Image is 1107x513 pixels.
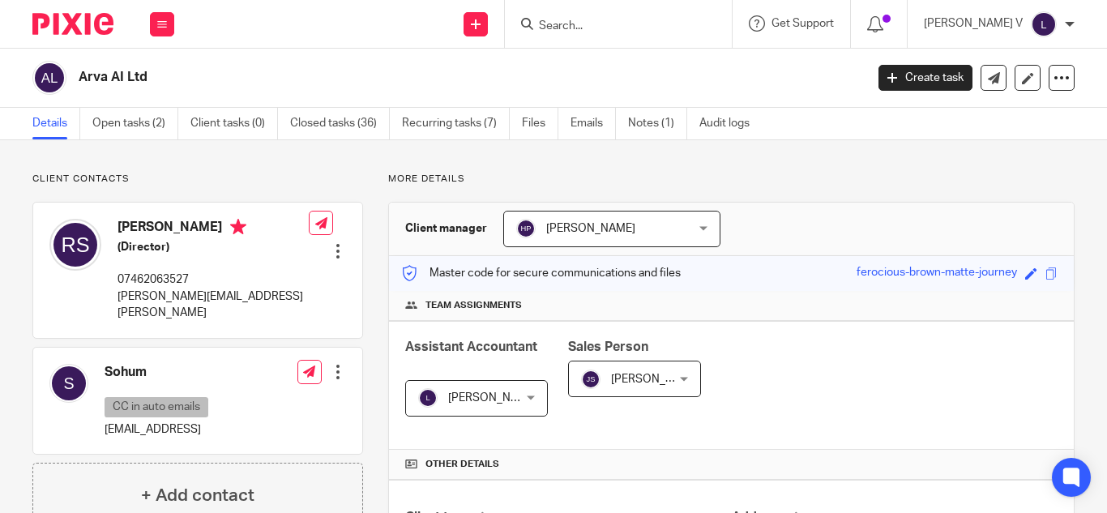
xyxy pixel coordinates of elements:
[581,370,601,389] img: svg%3E
[32,13,113,35] img: Pixie
[32,61,66,95] img: svg%3E
[878,65,972,91] a: Create task
[105,397,208,417] p: CC in auto emails
[418,388,438,408] img: svg%3E
[290,108,390,139] a: Closed tasks (36)
[118,219,309,239] h4: [PERSON_NAME]
[230,219,246,235] i: Primary
[49,219,101,271] img: svg%3E
[401,265,681,281] p: Master code for secure communications and files
[32,173,363,186] p: Client contacts
[118,271,309,288] p: 07462063527
[546,223,635,234] span: [PERSON_NAME]
[105,364,212,381] h4: Sohum
[190,108,278,139] a: Client tasks (0)
[402,108,510,139] a: Recurring tasks (7)
[405,340,537,353] span: Assistant Accountant
[699,108,762,139] a: Audit logs
[571,108,616,139] a: Emails
[1031,11,1057,37] img: svg%3E
[105,421,212,438] p: [EMAIL_ADDRESS]
[425,299,522,312] span: Team assignments
[448,392,547,404] span: [PERSON_NAME] V
[611,374,700,385] span: [PERSON_NAME]
[522,108,558,139] a: Files
[516,219,536,238] img: svg%3E
[32,108,80,139] a: Details
[79,69,699,86] h2: Arva AI Ltd
[92,108,178,139] a: Open tasks (2)
[568,340,648,353] span: Sales Person
[405,220,487,237] h3: Client manager
[388,173,1075,186] p: More details
[141,483,254,508] h4: + Add contact
[537,19,683,34] input: Search
[628,108,687,139] a: Notes (1)
[49,364,88,403] img: svg%3E
[118,239,309,255] h5: (Director)
[118,289,309,322] p: [PERSON_NAME][EMAIL_ADDRESS][PERSON_NAME]
[857,264,1017,283] div: ferocious-brown-matte-journey
[425,458,499,471] span: Other details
